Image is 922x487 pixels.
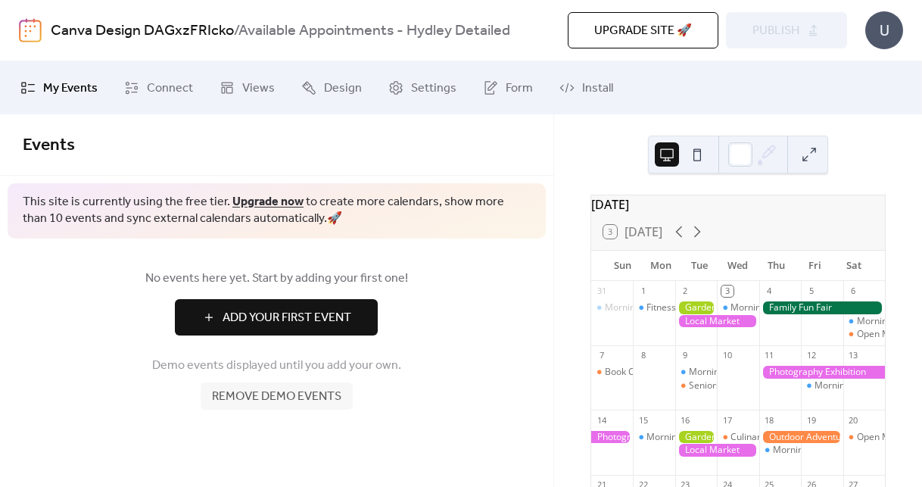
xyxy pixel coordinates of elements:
[637,286,649,297] div: 1
[721,286,733,297] div: 3
[857,328,922,341] div: Open Mic Night
[675,301,717,314] div: Gardening Workshop
[212,388,341,406] span: Remove demo events
[232,190,304,214] a: Upgrade now
[548,67,625,108] a: Install
[773,444,854,457] div: Morning Yoga Bliss
[675,431,717,444] div: Gardening Workshop
[472,67,544,108] a: Form
[848,350,859,361] div: 13
[603,251,642,281] div: Sun
[9,67,109,108] a: My Events
[646,431,727,444] div: Morning Yoga Bliss
[377,67,468,108] a: Settings
[805,286,817,297] div: 5
[834,251,873,281] div: Sat
[680,286,691,297] div: 2
[290,67,373,108] a: Design
[242,80,275,98] span: Views
[23,299,531,336] a: Add Your First Event
[730,431,827,444] div: Culinary Cooking Class
[582,80,613,98] span: Install
[717,431,758,444] div: Culinary Cooking Class
[411,80,456,98] span: Settings
[759,366,885,379] div: Photography Exhibition
[596,414,607,426] div: 14
[764,350,775,361] div: 11
[223,309,351,327] span: Add Your First Event
[637,414,649,426] div: 15
[152,357,401,375] span: Demo events displayed until you add your own.
[147,80,193,98] span: Connect
[19,18,42,42] img: logo
[642,251,681,281] div: Mon
[718,251,757,281] div: Wed
[680,414,691,426] div: 16
[637,350,649,361] div: 8
[324,80,362,98] span: Design
[605,301,686,314] div: Morning Yoga Bliss
[680,350,691,361] div: 9
[805,414,817,426] div: 19
[591,366,633,379] div: Book Club Gathering
[721,414,733,426] div: 17
[596,350,607,361] div: 7
[23,194,531,228] span: This site is currently using the free tier. to create more calendars, show more than 10 events an...
[759,301,885,314] div: Family Fun Fair
[234,17,238,45] b: /
[113,67,204,108] a: Connect
[23,129,75,162] span: Events
[689,379,768,392] div: Seniors' Social Tea
[208,67,286,108] a: Views
[848,414,859,426] div: 20
[865,11,903,49] div: U
[23,270,531,288] span: No events here yet. Start by adding your first one!
[717,301,758,314] div: Morning Yoga Bliss
[759,431,843,444] div: Outdoor Adventure Day
[675,444,759,457] div: Local Market
[843,431,885,444] div: Open Mic Night
[681,251,719,281] div: Tue
[857,431,922,444] div: Open Mic Night
[759,444,801,457] div: Morning Yoga Bliss
[633,431,674,444] div: Morning Yoga Bliss
[730,301,811,314] div: Morning Yoga Bliss
[591,431,633,444] div: Photography Exhibition
[596,286,607,297] div: 31
[506,80,533,98] span: Form
[594,22,692,40] span: Upgrade site 🚀
[815,379,896,392] div: Morning Yoga Bliss
[843,315,885,328] div: Morning Yoga Bliss
[175,299,378,336] button: Add Your First Event
[675,379,717,392] div: Seniors' Social Tea
[201,382,353,410] button: Remove demo events
[591,195,885,214] div: [DATE]
[43,80,98,98] span: My Events
[675,315,759,328] div: Local Market
[51,17,234,45] a: Canva Design DAGxzFRIcko
[805,350,817,361] div: 12
[633,301,674,314] div: Fitness Bootcamp
[721,350,733,361] div: 10
[568,12,718,48] button: Upgrade site 🚀
[675,366,717,379] div: Morning Yoga Bliss
[764,414,775,426] div: 18
[591,301,633,314] div: Morning Yoga Bliss
[757,251,796,281] div: Thu
[764,286,775,297] div: 4
[848,286,859,297] div: 6
[843,328,885,341] div: Open Mic Night
[646,301,721,314] div: Fitness Bootcamp
[801,379,843,392] div: Morning Yoga Bliss
[238,17,510,45] b: Available Appointments - Hydley Detailed
[796,251,834,281] div: Fri
[689,366,770,379] div: Morning Yoga Bliss
[605,366,692,379] div: Book Club Gathering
